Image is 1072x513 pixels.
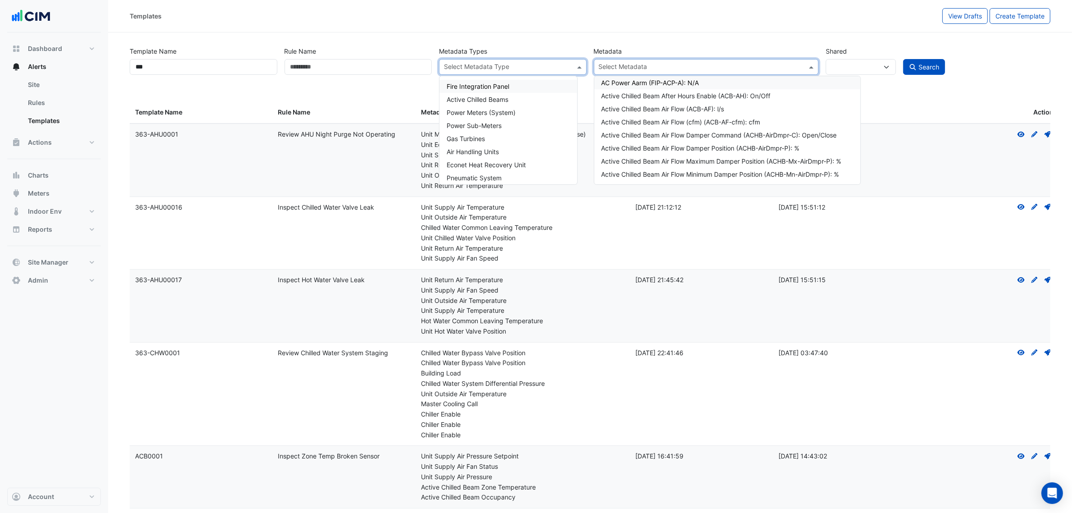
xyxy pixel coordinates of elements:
[278,348,411,358] div: Review Chilled Water System Staging
[635,451,768,462] div: [DATE] 16:41:59
[421,275,624,285] div: Unit Return Air Temperature
[421,379,624,389] div: Chilled Water System Differential Pressure
[12,44,21,53] app-icon: Dashboard
[447,109,516,116] span: Power Meters (System)
[12,171,21,180] app-icon: Charts
[602,130,853,140] div: Active Chilled Beam Air Flow Damper Command (ACHB-AirDmpr-C): Open/Close
[12,207,21,216] app-icon: Indoor Env
[7,488,101,506] button: Account
[7,166,101,184] button: Charts
[995,12,1045,20] span: Create Template
[635,348,768,358] div: [DATE] 22:41:46
[447,96,508,103] span: Active Chilled Beams
[421,462,624,472] div: Unit Supply Air Fan Status
[28,276,48,285] span: Admin
[421,472,624,482] div: Unit Supply Air Pressure
[1033,107,1054,118] span: Action
[28,225,52,234] span: Reports
[778,275,911,285] div: [DATE] 15:51:15
[602,156,853,166] div: Active Chilled Beam Air Flow Maximum Damper Position (ACHB-Mx-AirDmpr-P): %
[1044,276,1052,284] fa-icon: Deploy
[28,44,62,53] span: Dashboard
[285,43,317,59] label: Rule Name
[421,243,624,254] div: Unit Return Air Temperature
[28,189,50,198] span: Meters
[421,430,624,440] div: Chiller Enable
[635,275,768,285] div: [DATE] 21:45:42
[1017,276,1025,284] fa-icon: View
[421,306,624,316] div: Unit Supply Air Temperature
[421,253,624,264] div: Unit Supply Air Fan Speed
[421,451,624,462] div: Unit Supply Air Pressure Setpoint
[447,82,509,90] span: Fire Integration Panel
[1044,452,1052,460] fa-icon: Deploy
[1031,130,1039,138] fa-icon: Create Draft - to edit a template, you first need to create a draft, and then submit it for appro...
[447,135,485,142] span: Gas Turbines
[421,482,624,493] div: Active Chilled Beam Zone Temperature
[7,184,101,202] button: Meters
[7,271,101,289] button: Admin
[1044,130,1052,138] fa-icon: Deploy
[1017,349,1025,357] fa-icon: View
[135,451,267,462] div: ACB0001
[421,358,624,368] div: Chilled Water Bypass Valve Position
[7,133,101,151] button: Actions
[130,11,162,21] div: Templates
[439,76,578,185] ng-dropdown-panel: Options list
[602,78,853,87] div: AC Power Aarm (FIP-ACP-A): N/A
[421,160,624,170] div: Unit Return Air Fan Speed
[421,212,624,223] div: Unit Outside Air Temperature
[421,170,624,181] div: Unit Outside Air Temperature
[942,8,988,24] button: View Drafts
[421,348,624,358] div: Chilled Water Bypass Valve Position
[7,202,101,220] button: Indoor Env
[28,171,49,180] span: Charts
[135,348,267,358] div: 363-CHW0001
[778,451,911,462] div: [DATE] 14:43:02
[1044,349,1052,357] fa-icon: Deploy
[28,492,54,501] span: Account
[7,58,101,76] button: Alerts
[635,202,768,213] div: [DATE] 21:12:12
[135,275,267,285] div: 363-AHU00017
[12,189,21,198] app-icon: Meters
[278,129,411,140] div: Review AHU Night Purge Not Operating
[602,143,853,153] div: Active Chilled Beam Air Flow Damper Position (ACHB-AirDmpr-P): %
[7,220,101,238] button: Reports
[421,316,624,326] div: Hot Water Common Leaving Temperature
[602,183,853,192] div: Active Chilled Beam Air Flow Setpoint (ACB-AF-SP): l/s
[421,181,624,191] div: Unit Return Air Temperature
[447,174,502,182] span: Pneumatic System
[28,207,62,216] span: Indoor Env
[443,62,509,73] div: Select Metadata Type
[439,43,487,59] label: Metadata Types
[778,202,911,213] div: [DATE] 15:51:12
[602,104,853,114] div: Active Chilled Beam Air Flow (ACB-AF): l/s
[597,62,647,73] div: Select Metadata
[1044,203,1052,211] fa-icon: Deploy
[421,129,624,140] div: Unit Minimum Outside Air Damper Position (Open/Close)
[7,253,101,271] button: Site Manager
[421,140,624,150] div: Unit Economy Damper Position
[135,108,182,116] span: Template Name
[28,138,52,147] span: Actions
[1031,203,1039,211] fa-icon: Create Draft - to edit a template, you first need to create a draft, and then submit it for appro...
[421,492,624,503] div: Active Chilled Beam Occupancy
[1041,482,1063,504] div: Open Intercom Messenger
[12,138,21,147] app-icon: Actions
[421,285,624,296] div: Unit Supply Air Fan Speed
[447,148,499,156] span: Air Handling Units
[12,276,21,285] app-icon: Admin
[903,59,945,75] button: Search
[278,451,411,462] div: Inspect Zone Temp Broken Sensor
[421,409,624,420] div: Chiller Enable
[602,117,853,127] div: Active Chilled Beam Air Flow (cfm) (ACB-AF-cfm): cfm
[1017,130,1025,138] fa-icon: View
[594,76,861,185] ng-dropdown-panel: Options list
[421,399,624,409] div: Master Cooling Call
[948,12,982,20] span: View Drafts
[421,389,624,399] div: Unit Outside Air Temperature
[447,122,502,129] span: Power Sub-Meters
[278,275,411,285] div: Inspect Hot Water Valve Leak
[602,169,853,179] div: Active Chilled Beam Air Flow Minimum Damper Position (ACHB-Mn-AirDmpr-P): %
